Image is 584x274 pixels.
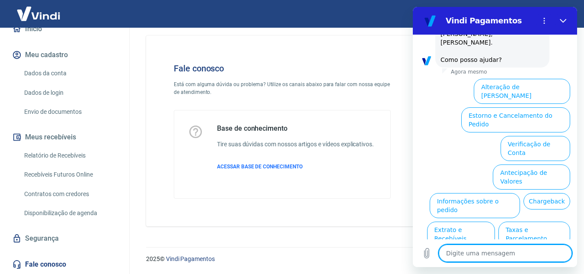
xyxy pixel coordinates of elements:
a: Dados da conta [21,64,119,82]
a: Fale conosco [10,255,119,274]
a: Dados de login [21,84,119,102]
a: Disponibilização de agenda [21,204,119,222]
p: 2025 © [146,255,563,264]
h4: Fale conosco [174,63,391,74]
img: Vindi [10,0,67,27]
button: Meus recebíveis [10,128,119,147]
a: Segurança [10,229,119,248]
a: Recebíveis Futuros Online [21,166,119,184]
a: Relatório de Recebíveis [21,147,119,164]
span: ACESSAR BASE DE CONHECIMENTO [217,164,303,170]
a: Envio de documentos [21,103,119,121]
a: Vindi Pagamentos [166,255,215,262]
button: Sair [543,6,574,22]
a: ACESSAR BASE DE CONHECIMENTO [217,163,374,171]
h6: Tire suas dúvidas com nossos artigos e vídeos explicativos. [217,140,374,149]
h5: Base de conhecimento [217,124,374,133]
iframe: Janela de mensagens [413,7,577,267]
img: Fale conosco [412,49,543,165]
a: Contratos com credores [21,185,119,203]
p: Está com alguma dúvida ou problema? Utilize os canais abaixo para falar com nossa equipe de atend... [174,81,391,96]
a: Início [10,19,119,39]
button: Meu cadastro [10,45,119,64]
